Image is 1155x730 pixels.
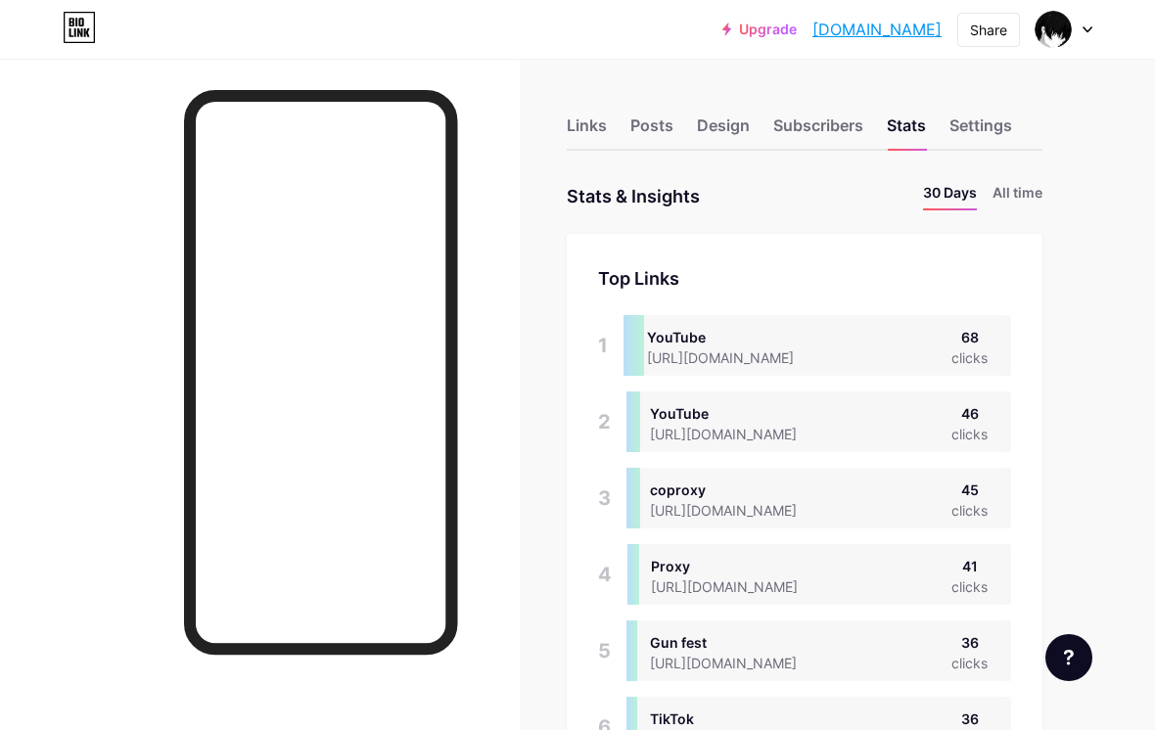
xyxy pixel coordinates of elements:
[598,620,611,681] div: 5
[951,708,988,729] div: 36
[650,479,828,500] div: coproxy
[812,18,942,41] a: [DOMAIN_NAME]
[650,403,828,424] div: YouTube
[951,424,988,444] div: clicks
[951,500,988,521] div: clicks
[647,347,825,368] div: [URL][DOMAIN_NAME]
[651,556,829,576] div: Proxy
[598,391,611,452] div: 2
[951,479,988,500] div: 45
[598,265,1011,292] div: Top Links
[773,114,863,149] div: Subscribers
[630,114,673,149] div: Posts
[951,403,988,424] div: 46
[647,327,825,347] div: YouTube
[650,500,828,521] div: [URL][DOMAIN_NAME]
[951,556,988,576] div: 41
[598,315,608,376] div: 1
[598,468,611,528] div: 3
[650,424,828,444] div: [URL][DOMAIN_NAME]
[650,653,828,673] div: [URL][DOMAIN_NAME]
[951,347,988,368] div: clicks
[951,327,988,347] div: 68
[650,708,939,729] div: TikTok
[949,114,1012,149] div: Settings
[651,576,829,597] div: [URL][DOMAIN_NAME]
[951,653,988,673] div: clicks
[567,114,607,149] div: Links
[598,544,612,605] div: 4
[951,576,988,597] div: clicks
[567,182,700,210] div: Stats & Insights
[993,182,1042,210] li: All time
[970,20,1007,40] div: Share
[722,22,797,37] a: Upgrade
[650,632,828,653] div: Gun fest
[887,114,926,149] div: Stats
[951,632,988,653] div: 36
[697,114,750,149] div: Design
[923,182,977,210] li: 30 Days
[1035,11,1072,48] img: khzv2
